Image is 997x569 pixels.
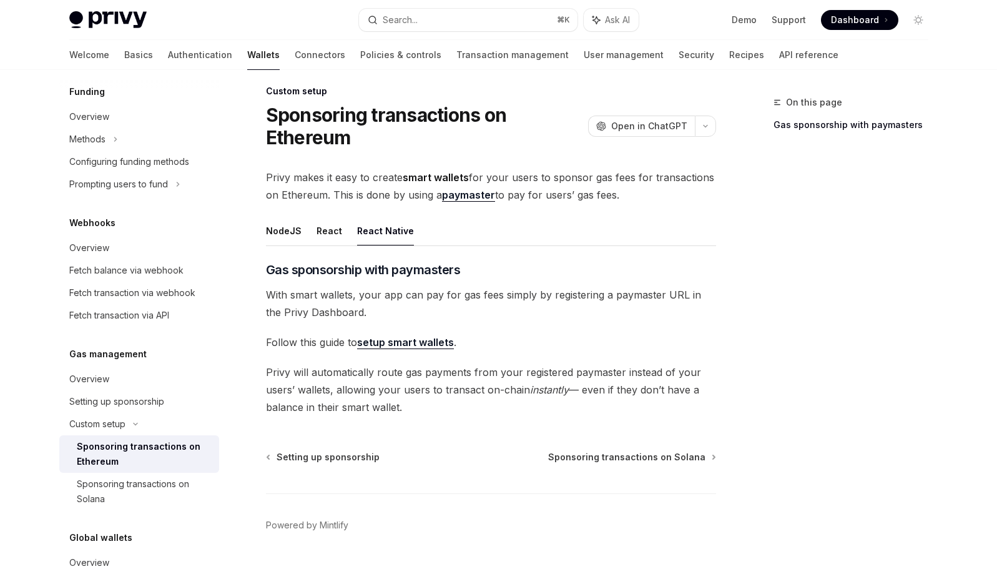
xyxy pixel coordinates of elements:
[359,9,577,31] button: Search...⌘K
[266,364,716,416] span: Privy will automatically route gas payments from your registered paymaster instead of your users’...
[266,104,583,149] h1: Sponsoring transactions on Ethereum
[831,14,879,26] span: Dashboard
[588,116,695,137] button: Open in ChatGPT
[77,439,212,469] div: Sponsoring transactions on Ethereum
[59,435,219,473] a: Sponsoring transactions on Ethereum
[69,530,132,545] h5: Global wallets
[357,336,454,349] a: setup smart wallets
[69,347,147,362] h5: Gas management
[59,151,219,173] a: Configuring funding methods
[779,40,838,70] a: API reference
[774,115,938,135] a: Gas sponsorship with paymasters
[69,308,169,323] div: Fetch transaction via API
[69,263,184,278] div: Fetch balance via webhook
[557,15,570,25] span: ⌘ K
[266,334,716,351] span: Follow this guide to .
[317,216,342,245] button: React
[357,216,414,245] button: React Native
[729,40,764,70] a: Recipes
[69,240,109,255] div: Overview
[908,10,928,30] button: Toggle dark mode
[69,285,195,300] div: Fetch transaction via webhook
[266,261,461,279] span: Gas sponsorship with paymasters
[548,451,705,463] span: Sponsoring transactions on Solana
[59,259,219,282] a: Fetch balance via webhook
[277,451,380,463] span: Setting up sponsorship
[403,171,469,184] strong: smart wallets
[611,120,687,132] span: Open in ChatGPT
[77,477,212,507] div: Sponsoring transactions on Solana
[383,12,418,27] div: Search...
[456,40,569,70] a: Transaction management
[69,11,147,29] img: light logo
[69,154,189,169] div: Configuring funding methods
[360,40,441,70] a: Policies & controls
[266,85,716,97] div: Custom setup
[124,40,153,70] a: Basics
[69,84,105,99] h5: Funding
[266,519,348,532] a: Powered by Mintlify
[59,106,219,128] a: Overview
[59,304,219,327] a: Fetch transaction via API
[584,9,639,31] button: Ask AI
[59,473,219,510] a: Sponsoring transactions on Solana
[442,189,495,202] a: paymaster
[69,394,164,409] div: Setting up sponsorship
[59,237,219,259] a: Overview
[295,40,345,70] a: Connectors
[69,40,109,70] a: Welcome
[59,368,219,390] a: Overview
[69,372,109,387] div: Overview
[821,10,898,30] a: Dashboard
[69,417,125,432] div: Custom setup
[267,451,380,463] a: Setting up sponsorship
[266,169,716,204] span: Privy makes it easy to create for your users to sponsor gas fees for transactions on Ethereum. Th...
[69,109,109,124] div: Overview
[786,95,842,110] span: On this page
[59,390,219,413] a: Setting up sponsorship
[266,286,716,321] span: With smart wallets, your app can pay for gas fees simply by registering a paymaster URL in the Pr...
[679,40,714,70] a: Security
[548,451,715,463] a: Sponsoring transactions on Solana
[69,177,168,192] div: Prompting users to fund
[59,282,219,304] a: Fetch transaction via webhook
[605,14,630,26] span: Ask AI
[266,216,302,245] button: NodeJS
[168,40,232,70] a: Authentication
[247,40,280,70] a: Wallets
[69,132,106,147] div: Methods
[732,14,757,26] a: Demo
[584,40,664,70] a: User management
[69,215,115,230] h5: Webhooks
[530,383,569,396] em: instantly
[772,14,806,26] a: Support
